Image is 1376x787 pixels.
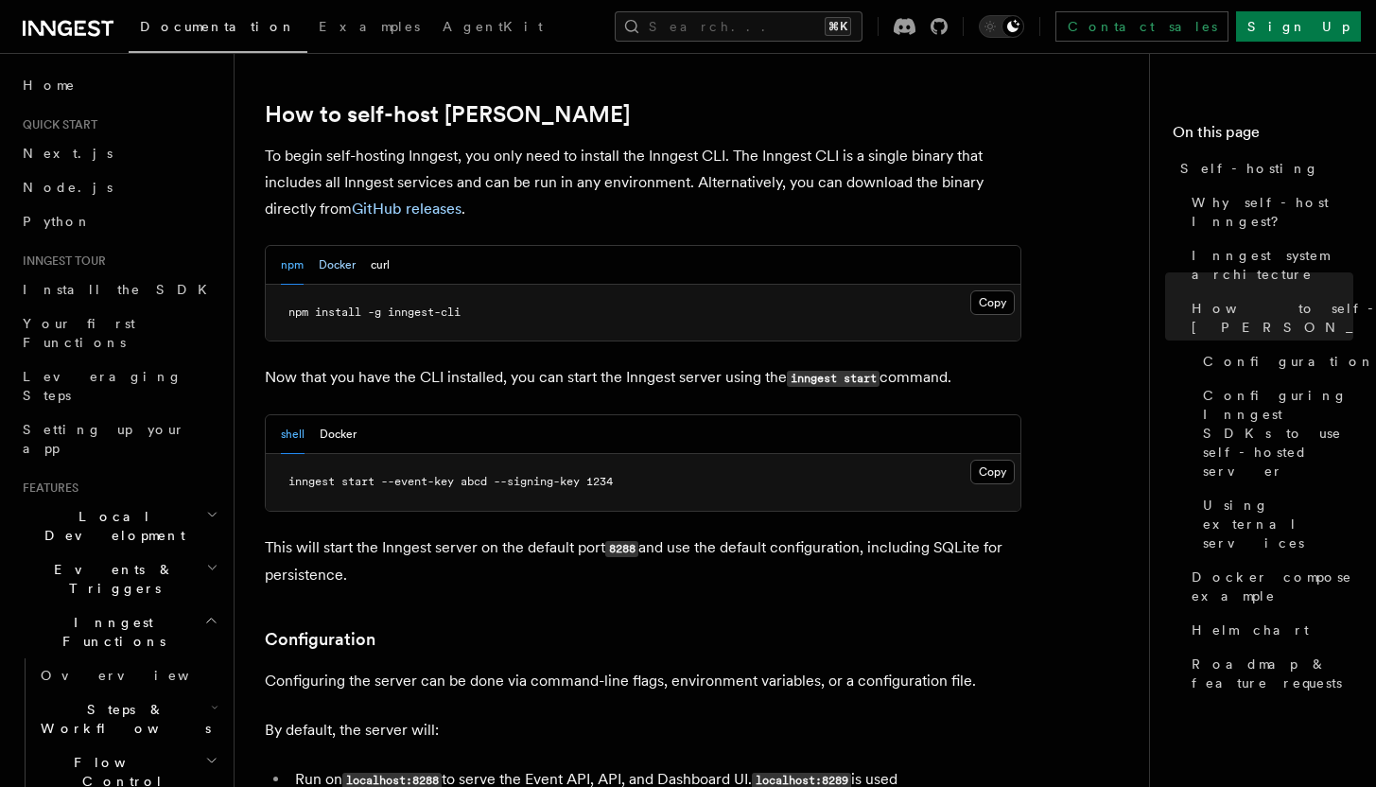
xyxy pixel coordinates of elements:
[970,460,1015,484] button: Copy
[41,668,235,683] span: Overview
[281,415,305,454] button: shell
[265,668,1021,694] p: Configuring the server can be done via command-line flags, environment variables, or a configurat...
[23,316,135,350] span: Your first Functions
[15,481,78,496] span: Features
[15,254,106,269] span: Inngest tour
[1203,386,1353,481] span: Configuring Inngest SDKs to use self-hosted server
[15,605,222,658] button: Inngest Functions
[15,613,204,651] span: Inngest Functions
[1203,352,1375,371] span: Configuration
[1184,613,1353,647] a: Helm chart
[15,499,222,552] button: Local Development
[23,214,92,229] span: Python
[319,19,420,34] span: Examples
[265,717,1021,743] p: By default, the server will:
[1173,121,1353,151] h4: On this page
[23,369,183,403] span: Leveraging Steps
[23,422,185,456] span: Setting up your app
[1184,185,1353,238] a: Why self-host Inngest?
[140,19,296,34] span: Documentation
[1192,246,1353,284] span: Inngest system architecture
[1184,647,1353,700] a: Roadmap & feature requests
[1192,655,1353,692] span: Roadmap & feature requests
[1203,496,1353,552] span: Using external services
[307,6,431,51] a: Examples
[825,17,851,36] kbd: ⌘K
[15,560,206,598] span: Events & Triggers
[23,180,113,195] span: Node.js
[1192,568,1353,605] span: Docker compose example
[129,6,307,53] a: Documentation
[1236,11,1361,42] a: Sign Up
[265,364,1021,392] p: Now that you have the CLI installed, you can start the Inngest server using the command.
[979,15,1024,38] button: Toggle dark mode
[1192,193,1353,231] span: Why self-host Inngest?
[352,200,462,218] a: GitHub releases
[265,534,1021,588] p: This will start the Inngest server on the default port and use the default configuration, includi...
[33,658,222,692] a: Overview
[288,306,461,319] span: npm install -g inngest-cli
[970,290,1015,315] button: Copy
[15,507,206,545] span: Local Development
[1184,238,1353,291] a: Inngest system architecture
[1173,151,1353,185] a: Self-hosting
[15,552,222,605] button: Events & Triggers
[265,143,1021,222] p: To begin self-hosting Inngest, you only need to install the Inngest CLI. The Inngest CLI is a sin...
[605,541,638,557] code: 8288
[1195,488,1353,560] a: Using external services
[15,68,222,102] a: Home
[1180,159,1319,178] span: Self-hosting
[1195,344,1353,378] a: Configuration
[281,246,304,285] button: npm
[23,282,218,297] span: Install the SDK
[1195,378,1353,488] a: Configuring Inngest SDKs to use self-hosted server
[15,204,222,238] a: Python
[1184,291,1353,344] a: How to self-host [PERSON_NAME]
[15,117,97,132] span: Quick start
[265,101,630,128] a: How to self-host [PERSON_NAME]
[787,371,880,387] code: inngest start
[320,415,357,454] button: Docker
[23,76,76,95] span: Home
[33,700,211,738] span: Steps & Workflows
[1192,621,1309,639] span: Helm chart
[431,6,554,51] a: AgentKit
[1184,560,1353,613] a: Docker compose example
[15,359,222,412] a: Leveraging Steps
[15,136,222,170] a: Next.js
[319,246,356,285] button: Docker
[288,475,613,488] span: inngest start --event-key abcd --signing-key 1234
[15,412,222,465] a: Setting up your app
[1055,11,1228,42] a: Contact sales
[443,19,543,34] span: AgentKit
[15,272,222,306] a: Install the SDK
[15,170,222,204] a: Node.js
[23,146,113,161] span: Next.js
[371,246,390,285] button: curl
[265,626,375,653] a: Configuration
[33,692,222,745] button: Steps & Workflows
[15,306,222,359] a: Your first Functions
[615,11,862,42] button: Search...⌘K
